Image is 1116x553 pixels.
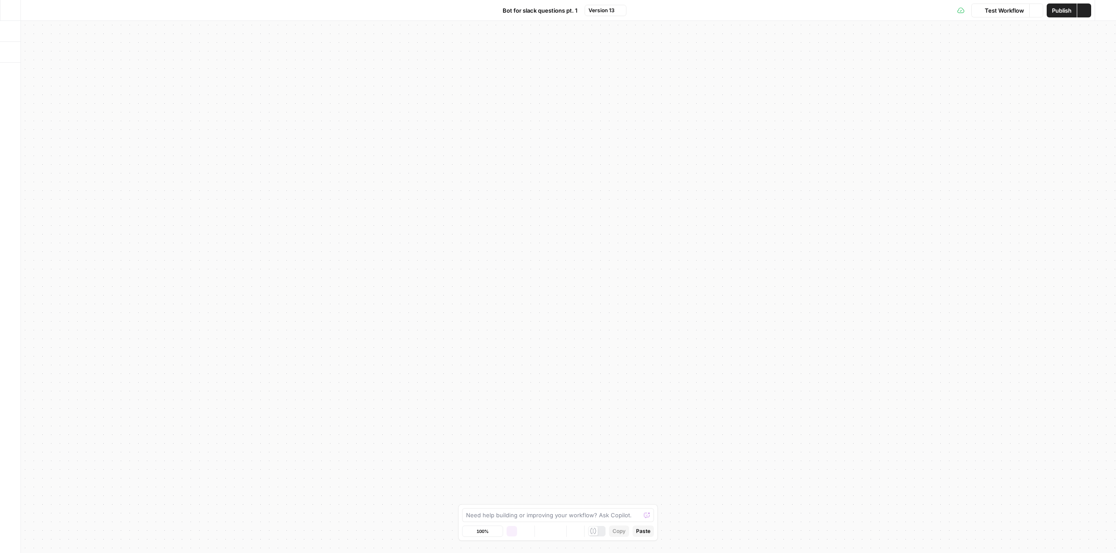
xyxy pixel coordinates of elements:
button: Bot for slack questions pt. 1 [490,3,583,17]
span: Bot for slack questions pt. 1 [503,6,578,15]
span: Copy [612,527,626,535]
span: Paste [636,527,650,535]
span: Publish [1052,6,1072,15]
span: Version 13 [589,7,615,14]
button: Test Workflow [971,3,1029,17]
span: 100% [476,528,489,535]
button: Publish [1047,3,1077,17]
button: Paste [633,526,654,537]
button: Copy [609,526,629,537]
span: Test Workflow [985,6,1024,15]
button: Version 13 [585,5,626,16]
